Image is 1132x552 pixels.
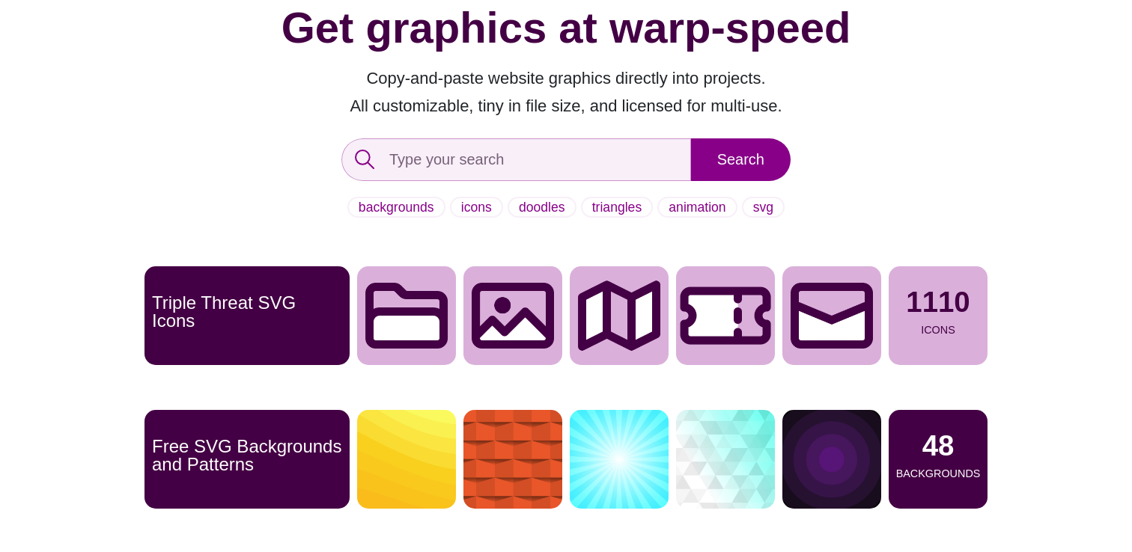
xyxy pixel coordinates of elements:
a: animation [657,197,737,218]
img: map icon [570,266,669,365]
img: orange repeating pattern of alternating raised tiles [463,410,562,509]
a: Free SVG Backgrounds and Patterns 48 Backgrounds [144,410,988,509]
p: Backgrounds [896,468,981,479]
img: repeating triangle pattern over sky blue gradient [676,410,775,509]
img: Winter sky blue sunburst background vector [570,410,669,509]
a: Triple Threat SVG Icons1110Icons [144,266,988,365]
input: Search [691,138,791,181]
h1: Get graphics at warp-speed [144,1,988,54]
p: Copy-and-paste website graphics directly into projects. All customizable, tiny in file size, and ... [144,64,988,120]
img: purple target circles [782,410,881,509]
p: 1110 [906,288,970,316]
a: doodles [508,197,576,218]
p: 48 [922,432,955,460]
p: Free SVG Backgrounds and Patterns [152,438,342,473]
img: Image icon [463,266,562,365]
img: Folder icon [357,266,456,365]
a: icons [450,197,503,218]
input: Type your search [341,138,691,181]
p: Triple Threat SVG Icons [152,294,342,330]
img: ticket icon [676,266,775,365]
p: Icons [921,325,955,335]
a: triangles [581,197,654,218]
img: email icon [782,266,881,365]
a: backgrounds [347,197,445,218]
img: Layers of light yellow fading into a darker yellow background thumb [357,410,456,509]
a: svg [742,197,785,218]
